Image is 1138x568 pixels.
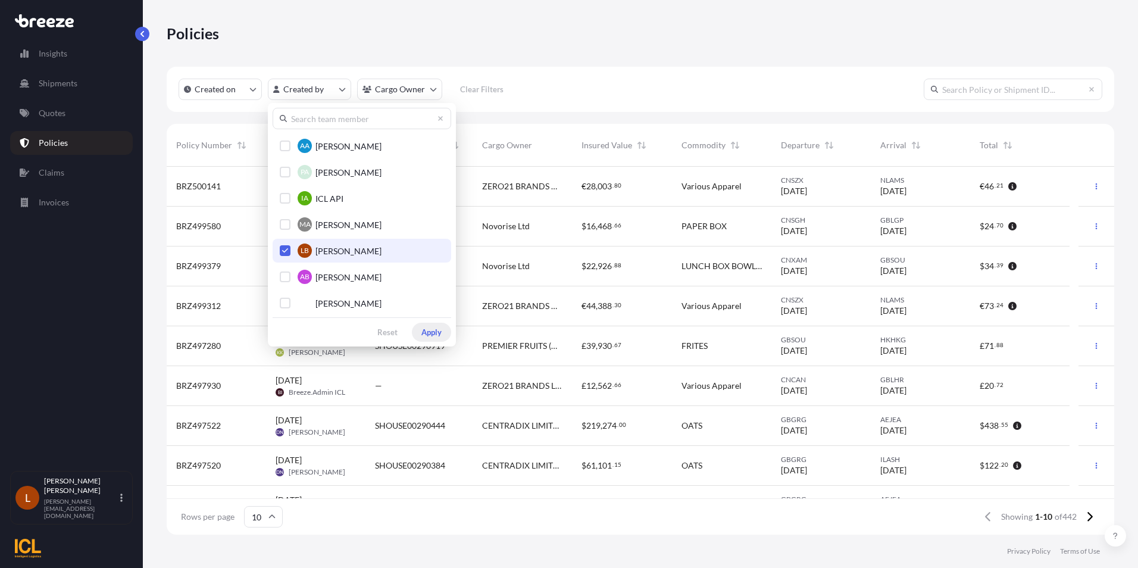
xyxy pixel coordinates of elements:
[315,167,382,179] span: [PERSON_NAME]
[421,326,442,338] p: Apply
[299,219,311,230] span: MA
[412,323,451,342] button: Apply
[273,160,451,184] button: PA[PERSON_NAME]
[273,291,451,315] button: DB[PERSON_NAME]
[273,186,451,210] button: IAICL API
[273,108,451,129] input: Search team member
[301,192,308,204] span: IA
[315,245,382,257] span: [PERSON_NAME]
[273,134,451,313] div: Select Option
[315,298,382,310] span: [PERSON_NAME]
[377,326,398,338] p: Reset
[301,166,309,178] span: PA
[315,219,382,231] span: [PERSON_NAME]
[300,271,309,283] span: AB
[315,193,343,205] span: ICL API
[273,134,451,158] button: AA[PERSON_NAME]
[315,271,382,283] span: [PERSON_NAME]
[368,323,407,342] button: Reset
[301,245,309,257] span: LB
[273,213,451,236] button: MA[PERSON_NAME]
[268,103,456,347] div: createdBy Filter options
[273,239,451,263] button: LB[PERSON_NAME]
[273,265,451,289] button: AB[PERSON_NAME]
[300,140,309,152] span: AA
[300,297,310,309] span: DB
[315,141,382,152] span: [PERSON_NAME]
